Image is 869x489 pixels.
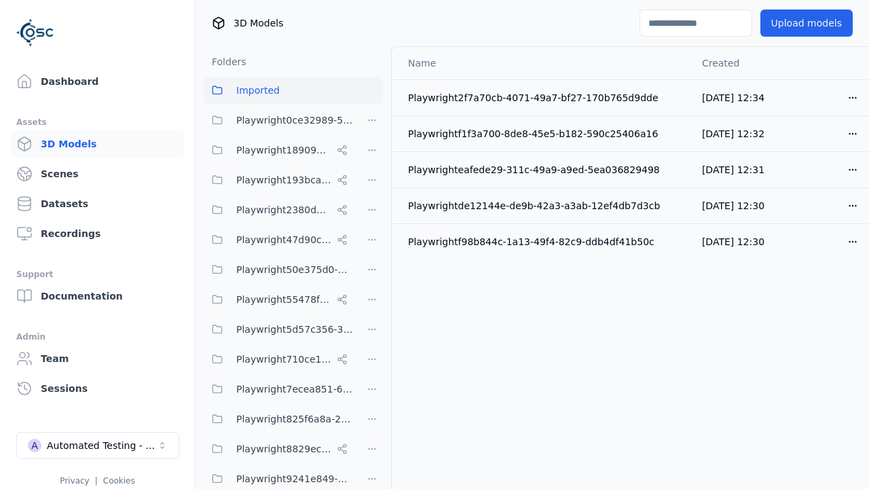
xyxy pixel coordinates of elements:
button: Playwright18909032-8d07-45c5-9c81-9eec75d0b16b [204,137,353,164]
button: Playwright0ce32989-52d0-45cf-b5b9-59d5033d313a [204,107,353,134]
a: 3D Models [11,130,184,158]
div: Playwrighteafede29-311c-49a9-a9ed-5ea036829498 [408,163,680,177]
span: Playwright9241e849-7ba1-474f-9275-02cfa81d37fc [236,471,353,487]
button: Upload models [760,10,853,37]
a: Cookies [103,476,135,486]
a: Recordings [11,220,184,247]
span: Playwright55478f86-28dc-49b8-8d1f-c7b13b14578c [236,291,331,308]
img: Logo [16,14,54,52]
div: Playwrightf98b844c-1a13-49f4-82c9-ddb4df41b50c [408,235,680,249]
div: Playwright2f7a70cb-4071-49a7-bf27-170b765d9dde [408,91,680,105]
th: Created [691,47,781,79]
span: Playwright7ecea851-649a-419a-985e-fcff41a98b20 [236,381,353,397]
button: Playwright55478f86-28dc-49b8-8d1f-c7b13b14578c [204,286,353,313]
span: Playwright50e375d0-6f38-48a7-96e0-b0dcfa24b72f [236,261,353,278]
div: Admin [16,329,179,345]
a: Sessions [11,375,184,402]
button: Playwright710ce123-85fd-4f8c-9759-23c3308d8830 [204,346,353,373]
button: Playwright50e375d0-6f38-48a7-96e0-b0dcfa24b72f [204,256,353,283]
button: Playwright5d57c356-39f7-47ed-9ab9-d0409ac6cddc [204,316,353,343]
span: Playwright18909032-8d07-45c5-9c81-9eec75d0b16b [236,142,331,158]
button: Playwright47d90cf2-c635-4353-ba3b-5d4538945666 [204,226,353,253]
div: Support [16,266,179,283]
a: Team [11,345,184,372]
span: Imported [236,82,280,98]
button: Playwright825f6a8a-2a7a-425c-94f7-650318982f69 [204,405,353,433]
button: Select a workspace [16,432,179,459]
button: Imported [204,77,383,104]
span: [DATE] 12:31 [702,164,764,175]
a: Documentation [11,283,184,310]
span: 3D Models [234,16,283,30]
span: Playwright0ce32989-52d0-45cf-b5b9-59d5033d313a [236,112,353,128]
span: [DATE] 12:30 [702,200,764,211]
div: Assets [16,114,179,130]
h3: Folders [204,55,246,69]
th: Name [392,47,691,79]
span: [DATE] 12:32 [702,128,764,139]
button: Playwright193bca0e-57fa-418d-8ea9-45122e711dc7 [204,166,353,194]
span: [DATE] 12:34 [702,92,764,103]
span: Playwright5d57c356-39f7-47ed-9ab9-d0409ac6cddc [236,321,353,338]
span: Playwright47d90cf2-c635-4353-ba3b-5d4538945666 [236,232,331,248]
span: Playwright710ce123-85fd-4f8c-9759-23c3308d8830 [236,351,331,367]
a: Scenes [11,160,184,187]
a: Dashboard [11,68,184,95]
span: Playwright8829ec83-5e68-4376-b984-049061a310ed [236,441,331,457]
a: Privacy [60,476,89,486]
span: Playwright2380d3f5-cebf-494e-b965-66be4d67505e [236,202,331,218]
button: Playwright8829ec83-5e68-4376-b984-049061a310ed [204,435,353,463]
div: A [28,439,41,452]
span: | [95,476,98,486]
div: Playwrightf1f3a700-8de8-45e5-b182-590c25406a16 [408,127,680,141]
span: [DATE] 12:30 [702,236,764,247]
button: Playwright2380d3f5-cebf-494e-b965-66be4d67505e [204,196,353,223]
a: Datasets [11,190,184,217]
span: Playwright193bca0e-57fa-418d-8ea9-45122e711dc7 [236,172,331,188]
span: Playwright825f6a8a-2a7a-425c-94f7-650318982f69 [236,411,353,427]
div: Automated Testing - Playwright [47,439,157,452]
div: Playwrightde12144e-de9b-42a3-a3ab-12ef4db7d3cb [408,199,680,213]
button: Playwright7ecea851-649a-419a-985e-fcff41a98b20 [204,376,353,403]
